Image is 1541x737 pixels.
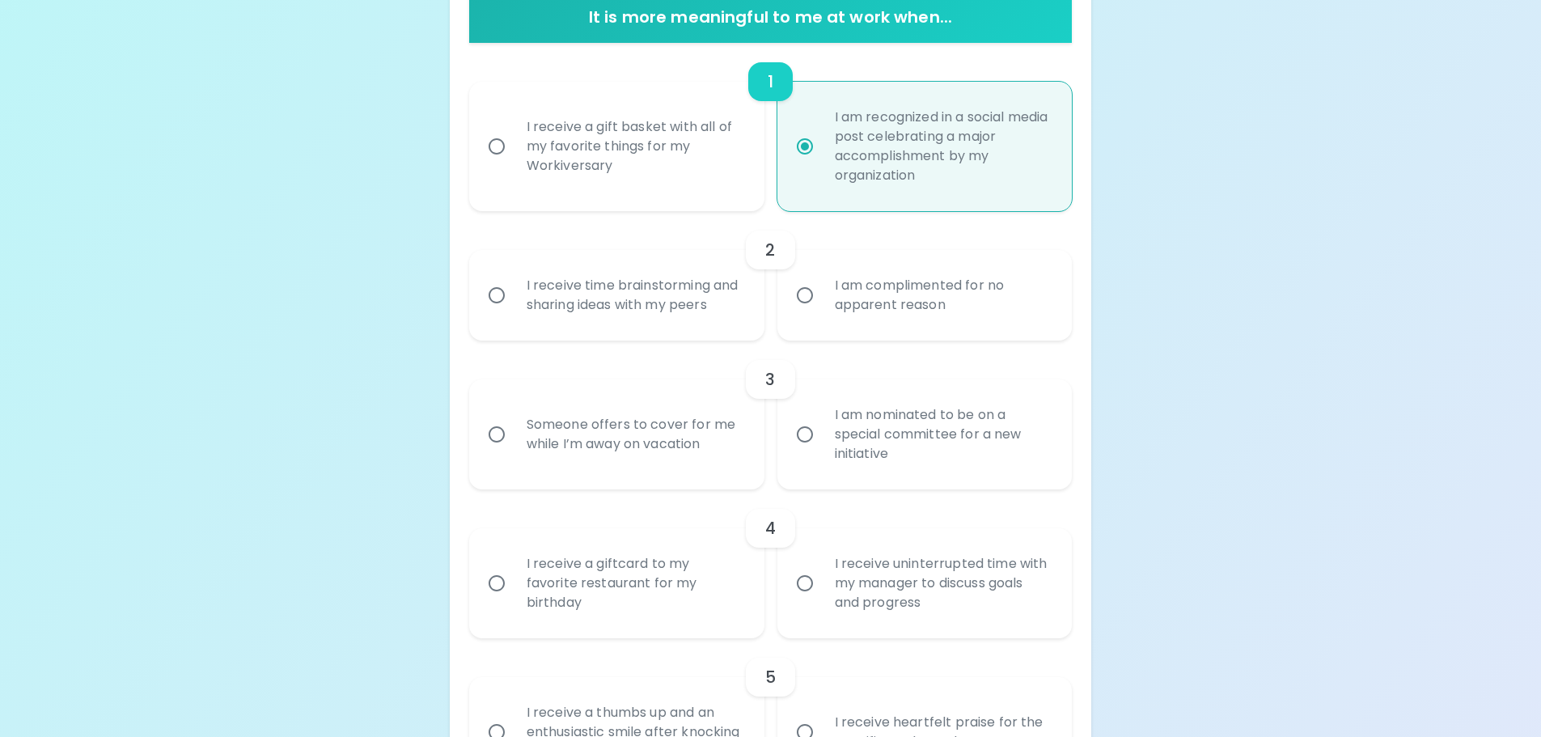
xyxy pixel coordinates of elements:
[514,535,756,632] div: I receive a giftcard to my favorite restaurant for my birthday
[514,256,756,334] div: I receive time brainstorming and sharing ideas with my peers
[469,341,1073,489] div: choice-group-check
[822,256,1064,334] div: I am complimented for no apparent reason
[765,237,775,263] h6: 2
[765,515,776,541] h6: 4
[765,366,775,392] h6: 3
[765,664,776,690] h6: 5
[476,4,1066,30] h6: It is more meaningful to me at work when...
[469,489,1073,638] div: choice-group-check
[768,69,773,95] h6: 1
[822,88,1064,205] div: I am recognized in a social media post celebrating a major accomplishment by my organization
[514,396,756,473] div: Someone offers to cover for me while I’m away on vacation
[469,43,1073,211] div: choice-group-check
[514,98,756,195] div: I receive a gift basket with all of my favorite things for my Workiversary
[469,211,1073,341] div: choice-group-check
[822,386,1064,483] div: I am nominated to be on a special committee for a new initiative
[822,535,1064,632] div: I receive uninterrupted time with my manager to discuss goals and progress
